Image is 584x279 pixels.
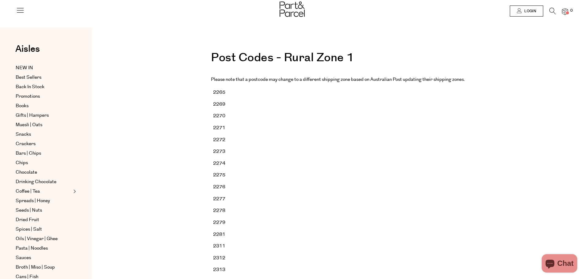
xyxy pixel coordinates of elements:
[523,9,536,14] span: Login
[16,83,44,91] span: Back In Stock
[16,131,31,138] span: Snacks
[211,228,238,240] td: 2281
[16,197,50,205] span: Spreads | Honey
[16,254,31,262] span: Sauces
[16,188,40,195] span: Coffee | Tea
[211,87,238,99] td: 2265
[16,102,71,110] a: Books
[16,235,71,243] a: Oils | Vinegar | Ghee
[16,93,40,100] span: Promotions
[16,150,41,157] span: Bars | Chips
[16,188,71,195] a: Coffee | Tea
[15,42,40,56] span: Aisles
[16,235,58,243] span: Oils | Vinegar | Ghee
[211,122,238,134] td: 2271
[569,8,574,13] span: 0
[16,264,71,271] a: Broth | Miso | Soup
[16,169,37,176] span: Chocolate
[16,112,49,119] span: Gifts | Hampers
[16,121,71,129] a: Muesli | Oats
[16,64,71,72] a: NEW IN
[562,8,568,15] a: 0
[16,245,48,252] span: Pasta | Noodles
[15,44,40,60] a: Aisles
[72,188,76,195] button: Expand/Collapse Coffee | Tea
[211,157,238,169] td: 2274
[280,2,305,17] img: Part&Parcel
[16,197,71,205] a: Spreads | Honey
[16,226,71,233] a: Spices | Salt
[16,169,71,176] a: Chocolate
[16,131,71,138] a: Snacks
[16,121,42,129] span: Muesli | Oats
[16,226,42,233] span: Spices | Salt
[16,207,42,214] span: Seeds | Nuts
[16,178,56,186] span: Drinking Chocolate
[211,110,238,122] td: 2270
[540,254,579,274] inbox-online-store-chat: Shopify online store chat
[16,159,28,167] span: Chips
[16,254,71,262] a: Sauces
[211,252,238,264] td: 2312
[211,205,238,217] td: 2278
[16,83,71,91] a: Back In Stock
[211,193,238,205] td: 2277
[16,207,71,214] a: Seeds | Nuts
[16,150,71,157] a: Bars | Chips
[211,52,465,70] h1: Post Codes - Rural Zone 1
[16,140,71,148] a: Crackers
[16,245,71,252] a: Pasta | Noodles
[16,74,41,81] span: Best Sellers
[16,64,33,72] span: NEW IN
[211,264,238,276] td: 2313
[16,178,71,186] a: Drinking Chocolate
[16,140,36,148] span: Crackers
[211,181,238,193] td: 2276
[16,93,71,100] a: Promotions
[16,102,29,110] span: Books
[16,216,39,224] span: Dried Fruit
[16,216,71,224] a: Dried Fruit
[510,6,543,17] a: Login
[211,146,238,158] td: 2273
[16,74,71,81] a: Best Sellers
[211,134,238,146] td: 2272
[16,112,71,119] a: Gifts | Hampers
[16,159,71,167] a: Chips
[211,98,238,110] td: 2269
[16,264,55,271] span: Broth | Miso | Soup
[211,169,238,181] td: 2275
[211,240,238,252] td: 2311
[211,76,465,84] p: Please note that a postcode may change to a different shipping zone based on Australian Post upda...
[211,217,238,228] td: 2279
